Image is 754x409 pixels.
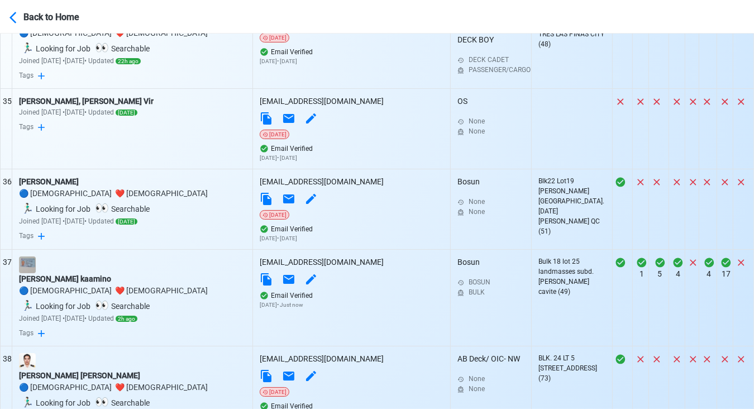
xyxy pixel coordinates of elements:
div: [DATE] [260,33,289,42]
div: Bosun [457,176,524,217]
p: [DATE] • [DATE] [260,57,443,65]
div: Joined [DATE] • [DATE] • Updated [19,313,246,324]
div: BLK. 24 LT 5 [STREET_ADDRESS] (73) [538,353,605,383]
td: 35 [1,88,12,169]
div: [PERSON_NAME] kaamino [19,273,246,285]
span: gender [19,189,208,213]
div: None [469,126,524,136]
div: Email Verified [260,224,443,234]
td: 37 [1,249,12,346]
span: gender [19,383,208,407]
div: Joined [DATE] • [DATE] • Updated [19,216,246,226]
span: gender [19,28,208,53]
div: Bulk 18 lot 25 landmasses subd. [PERSON_NAME] cavite (49) [538,256,605,297]
span: 22h ago [116,58,141,64]
div: [EMAIL_ADDRESS][DOMAIN_NAME] [260,176,443,188]
div: None [469,116,524,126]
div: Tags [19,328,246,339]
p: [DATE] • [DATE] [260,234,443,242]
div: Bosun [457,256,524,297]
span: Searchable [93,398,150,407]
span: 🏃🏻‍♂️ [21,202,34,214]
div: [EMAIL_ADDRESS][DOMAIN_NAME] [260,256,443,268]
div: Back to Home [23,8,107,24]
div: Tags [19,122,246,133]
div: 1 [635,268,648,280]
span: 🏃🏻‍♂️ [21,299,34,311]
div: None [469,374,524,384]
div: 17 [719,268,733,280]
span: 👀 [95,201,109,215]
div: 5 [651,268,669,280]
span: 🏃🏻‍♂️ [21,396,34,408]
span: 👀 [95,298,109,312]
span: Looking for Job [19,398,90,407]
div: [DATE] [260,130,289,139]
span: Searchable [93,204,150,213]
span: 2h ago [116,316,137,322]
div: [EMAIL_ADDRESS][DOMAIN_NAME] [260,353,443,365]
div: Email Verified [260,144,443,154]
span: 👀 [95,41,109,54]
div: None [469,207,524,217]
span: Searchable [93,302,150,311]
div: [PERSON_NAME] [PERSON_NAME] [19,370,246,382]
span: [DATE] [116,218,137,225]
div: BULK [469,287,524,297]
span: 🏃🏻‍♂️ [21,42,34,54]
span: Looking for Job [19,204,90,213]
div: AB Deck/ OIC- NW [457,353,524,394]
div: [DATE] [260,387,289,397]
div: [EMAIL_ADDRESS][DOMAIN_NAME] [260,96,443,107]
div: BOSUN [469,277,524,287]
div: Joined [DATE] • [DATE] • Updated [19,107,246,117]
div: Joined [DATE] • [DATE] • Updated [19,56,246,66]
div: Tags [19,231,246,242]
div: [PERSON_NAME] [19,176,246,188]
span: gender [19,286,208,311]
div: Tags [19,70,246,82]
div: Email Verified [260,291,443,301]
span: [DATE] [116,110,137,116]
span: Looking for Job [19,302,90,311]
td: 36 [1,169,12,249]
div: None [469,384,524,394]
div: Blk22 Lot19 [PERSON_NAME][GEOGRAPHIC_DATA]. [DATE][PERSON_NAME] QC (51) [538,176,605,236]
div: Email Verified [260,47,443,57]
div: 4 [701,268,717,280]
div: 4 [671,268,685,280]
p: [DATE] • [DATE] [260,154,443,162]
button: Back to Home [9,3,108,30]
div: OS [457,96,524,136]
div: [DATE] [260,210,289,220]
div: PASSENGER/CARGO [469,65,531,75]
span: Searchable [93,44,150,53]
div: [PERSON_NAME], [PERSON_NAME] Vir [19,96,246,107]
p: [DATE] • Just now [260,301,443,309]
div: None [469,197,524,207]
div: DECK CADET [469,55,524,65]
span: 👀 [95,395,109,408]
span: Looking for Job [19,44,90,53]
